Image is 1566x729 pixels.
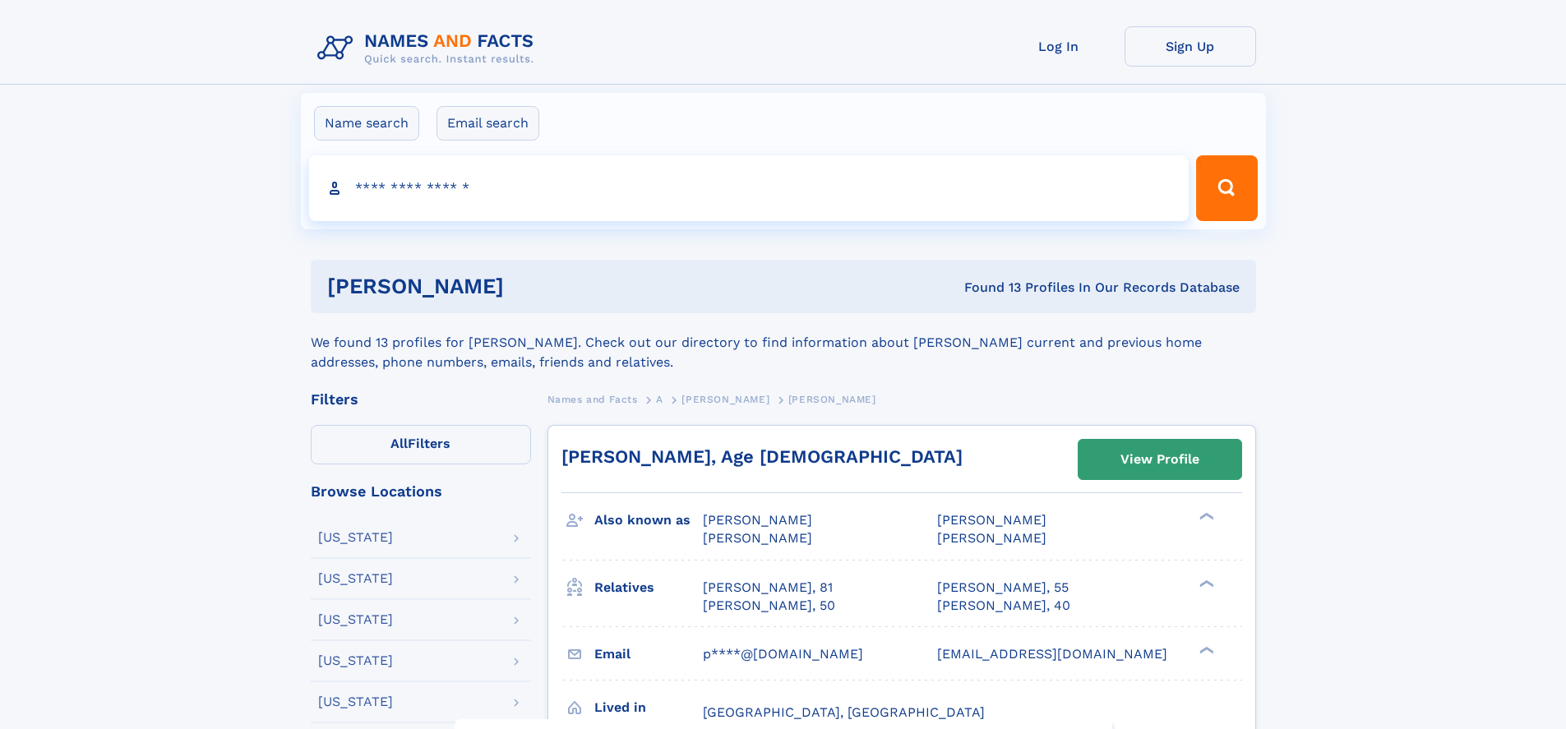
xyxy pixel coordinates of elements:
img: Logo Names and Facts [311,26,547,71]
div: ❯ [1195,644,1215,655]
div: [US_STATE] [318,531,393,544]
label: Name search [314,106,419,141]
div: Browse Locations [311,484,531,499]
label: Email search [437,106,539,141]
div: ❯ [1195,578,1215,588]
a: A [656,389,663,409]
span: [PERSON_NAME] [681,394,769,405]
input: search input [309,155,1190,221]
button: Search Button [1196,155,1257,221]
div: View Profile [1120,441,1199,478]
div: [US_STATE] [318,654,393,667]
a: Names and Facts [547,389,638,409]
span: [GEOGRAPHIC_DATA], [GEOGRAPHIC_DATA] [703,704,985,720]
span: [PERSON_NAME] [937,512,1046,528]
div: We found 13 profiles for [PERSON_NAME]. Check out our directory to find information about [PERSON... [311,313,1256,372]
span: [EMAIL_ADDRESS][DOMAIN_NAME] [937,646,1167,662]
a: View Profile [1079,440,1241,479]
div: [US_STATE] [318,695,393,708]
span: [PERSON_NAME] [703,530,812,546]
span: [PERSON_NAME] [703,512,812,528]
h3: Also known as [594,506,703,534]
div: ❯ [1195,511,1215,522]
div: Filters [311,392,531,407]
label: Filters [311,425,531,464]
div: [US_STATE] [318,613,393,626]
span: [PERSON_NAME] [788,394,876,405]
a: [PERSON_NAME] [681,389,769,409]
div: [US_STATE] [318,572,393,585]
a: [PERSON_NAME], 55 [937,579,1069,597]
span: [PERSON_NAME] [937,530,1046,546]
h1: [PERSON_NAME] [327,276,734,297]
h3: Lived in [594,694,703,722]
span: All [390,436,408,451]
a: Log In [993,26,1125,67]
a: [PERSON_NAME], Age [DEMOGRAPHIC_DATA] [561,446,963,467]
h3: Relatives [594,574,703,602]
span: A [656,394,663,405]
a: Sign Up [1125,26,1256,67]
a: [PERSON_NAME], 40 [937,597,1070,615]
h3: Email [594,640,703,668]
a: [PERSON_NAME], 81 [703,579,833,597]
div: Found 13 Profiles In Our Records Database [734,279,1240,297]
a: [PERSON_NAME], 50 [703,597,835,615]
